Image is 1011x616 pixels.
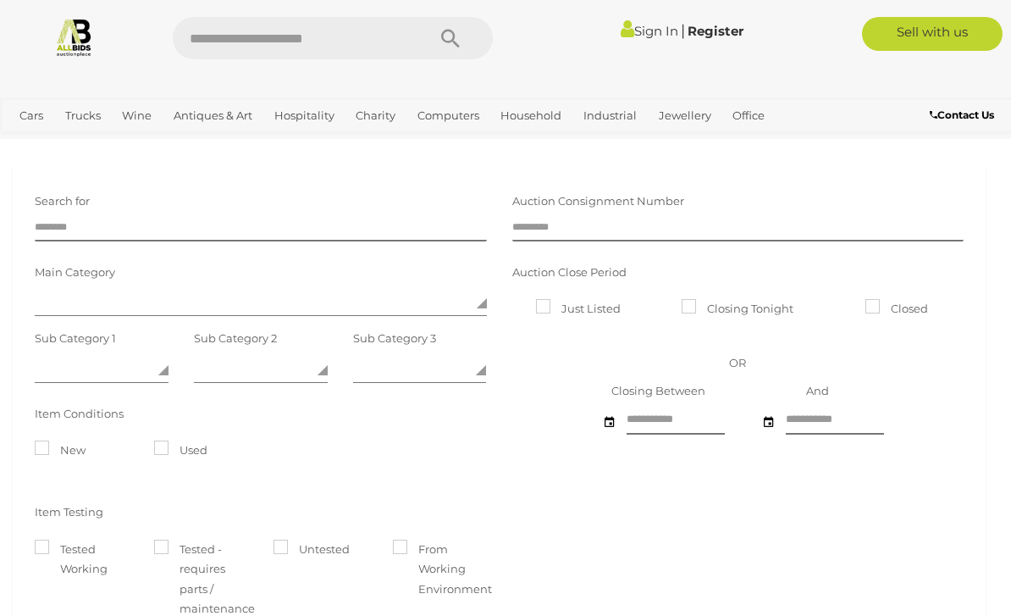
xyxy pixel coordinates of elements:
a: Charity [349,102,402,130]
a: Sports [13,130,61,158]
label: Main Category [35,263,115,282]
label: Closed [865,299,928,319]
a: Sign In [621,23,678,39]
label: Auction Close Period [512,263,627,282]
b: Contact Us [930,108,994,121]
a: Computers [411,102,486,130]
a: Cars [13,102,50,130]
label: Used [154,441,207,460]
a: Wine [115,102,158,130]
label: Closing Between [611,381,705,401]
label: From Working Environment [393,540,487,599]
a: Hospitality [268,102,341,130]
button: Search [408,17,493,59]
a: Register [688,23,743,39]
label: Sub Category 3 [353,329,436,348]
label: New [35,441,86,460]
a: Antiques & Art [167,102,259,130]
label: Sub Category 1 [35,329,116,348]
label: Auction Consignment Number [512,191,684,211]
span: | [681,21,685,40]
label: Item Conditions [35,404,124,424]
a: Household [494,102,568,130]
label: Tested Working [35,540,129,580]
a: Jewellery [652,102,718,130]
label: Closing Tonight [682,299,793,319]
label: And [806,381,829,401]
label: OR [729,353,746,373]
label: Search for [35,191,90,211]
a: [GEOGRAPHIC_DATA] [69,130,203,158]
a: Industrial [577,102,644,130]
a: Trucks [58,102,108,130]
a: Contact Us [930,106,998,125]
label: Sub Category 2 [194,329,277,348]
a: Office [726,102,771,130]
label: Just Listed [536,299,621,319]
label: Untested [273,540,350,559]
a: Sell with us [862,17,1003,51]
label: Item Testing [35,502,103,522]
img: Allbids.com.au [54,17,94,57]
